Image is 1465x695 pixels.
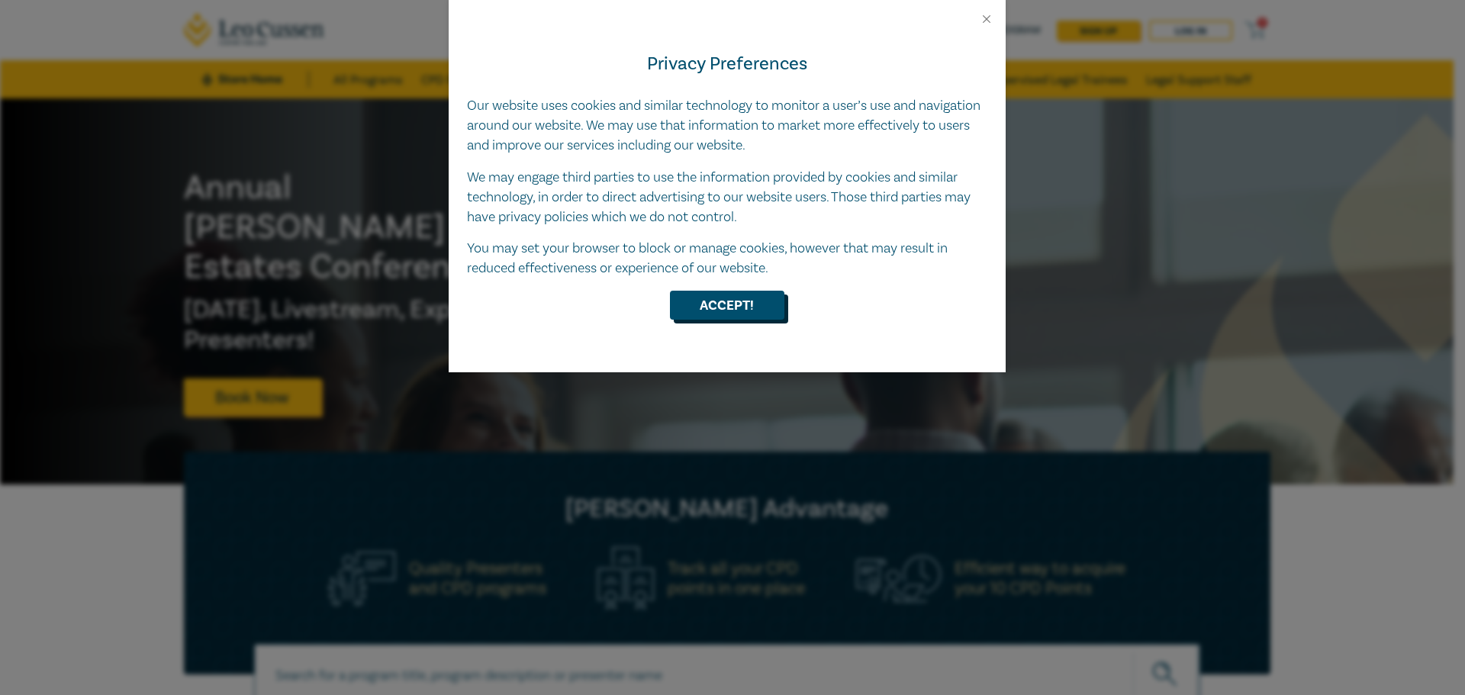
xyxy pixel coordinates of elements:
[670,291,784,320] button: Accept!
[980,12,993,26] button: Close
[467,96,987,156] p: Our website uses cookies and similar technology to monitor a user’s use and navigation around our...
[467,50,987,78] h4: Privacy Preferences
[467,168,987,227] p: We may engage third parties to use the information provided by cookies and similar technology, in...
[467,239,987,278] p: You may set your browser to block or manage cookies, however that may result in reduced effective...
